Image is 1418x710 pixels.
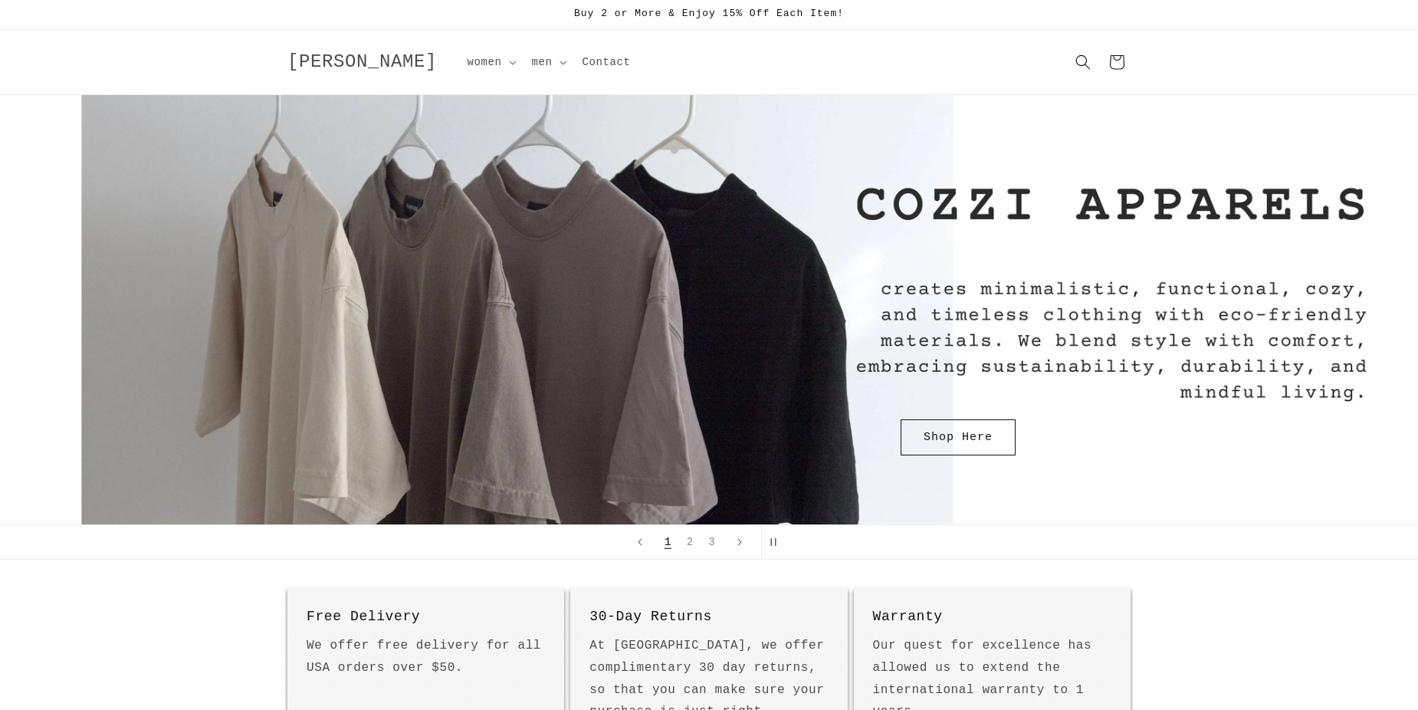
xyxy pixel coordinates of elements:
button: Previous slide [623,525,657,559]
h3: Warranty [873,606,1111,627]
span: women [468,55,502,69]
p: We offer free delivery for all USA orders over $50. [307,635,545,679]
button: Load slide 2 of 3 [679,528,701,556]
span: Contact [583,55,631,69]
h3: 30-Day Returns [589,606,828,627]
a: Contact [573,46,640,78]
span: [PERSON_NAME] [287,51,437,72]
span: men [532,55,553,69]
button: Load slide 1 of 3 [656,527,680,557]
a: Shop Here [901,419,1016,455]
summary: Search [1066,45,1100,79]
h3: Free Delivery [307,606,545,627]
button: Next slide [723,525,757,559]
a: [PERSON_NAME] [282,48,443,77]
span: Buy 2 or More & Enjoy 15% Off Each Item! [574,8,844,19]
button: Pause slideshow [761,525,795,559]
summary: men [523,46,573,78]
button: Load slide 3 of 3 [701,528,722,556]
summary: women [458,46,523,78]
